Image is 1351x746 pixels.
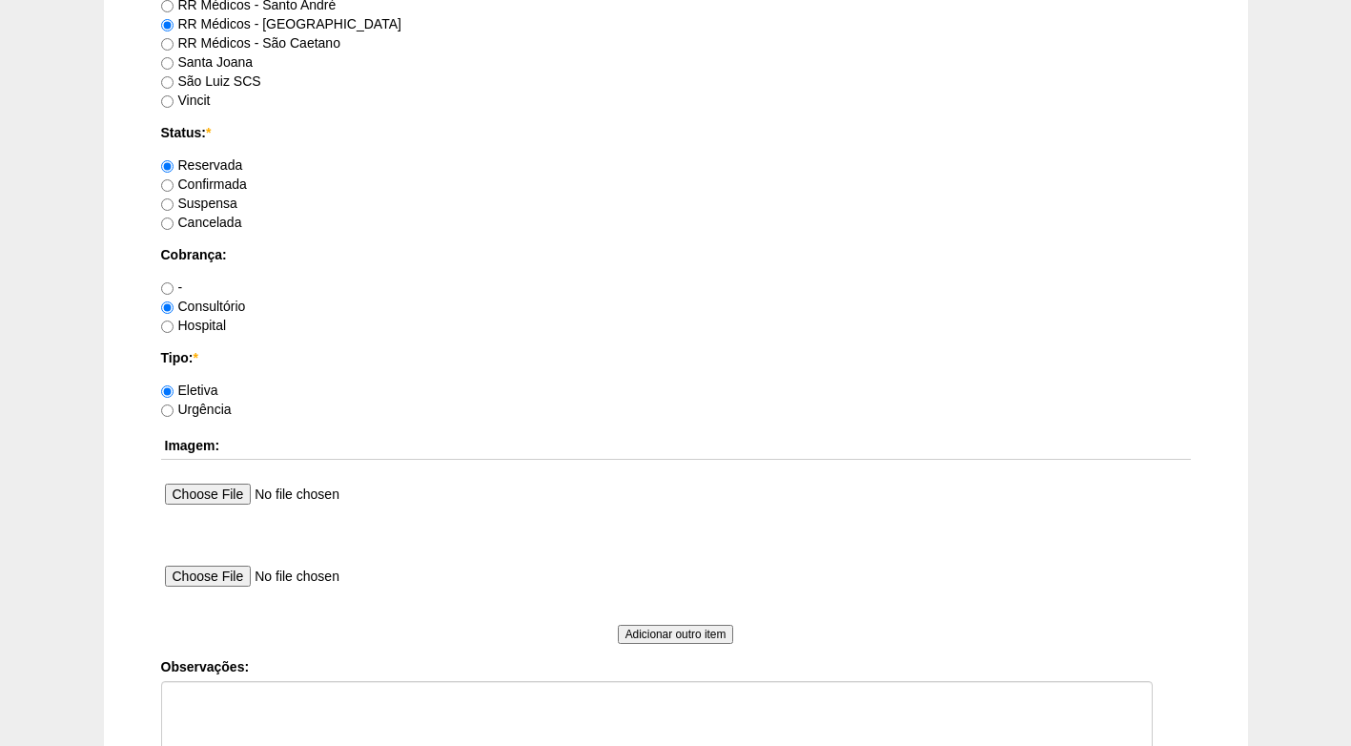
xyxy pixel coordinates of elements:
[161,35,340,51] label: RR Médicos - São Caetano
[193,350,197,365] span: Este campo é obrigatório.
[161,19,174,31] input: RR Médicos - [GEOGRAPHIC_DATA]
[161,404,174,417] input: Urgência
[161,16,401,31] label: RR Médicos - [GEOGRAPHIC_DATA]
[161,38,174,51] input: RR Médicos - São Caetano
[161,73,261,89] label: São Luiz SCS
[161,157,243,173] label: Reservada
[161,383,218,398] label: Eletiva
[161,54,254,70] label: Santa Joana
[161,196,237,211] label: Suspensa
[161,123,1191,142] label: Status:
[161,160,174,173] input: Reservada
[161,282,174,295] input: -
[161,215,242,230] label: Cancelada
[161,198,174,211] input: Suspensa
[161,93,211,108] label: Vincit
[161,318,227,333] label: Hospital
[206,125,211,140] span: Este campo é obrigatório.
[161,301,174,314] input: Consultório
[161,280,183,295] label: -
[161,218,174,230] input: Cancelada
[161,57,174,70] input: Santa Joana
[161,176,247,192] label: Confirmada
[161,76,174,89] input: São Luiz SCS
[161,179,174,192] input: Confirmada
[161,402,232,417] label: Urgência
[161,348,1191,367] label: Tipo:
[161,657,1191,676] label: Observações:
[161,432,1191,460] th: Imagem:
[161,245,1191,264] label: Cobrança:
[161,95,174,108] input: Vincit
[618,625,734,644] input: Adicionar outro item
[161,299,246,314] label: Consultório
[161,321,174,333] input: Hospital
[161,385,174,398] input: Eletiva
